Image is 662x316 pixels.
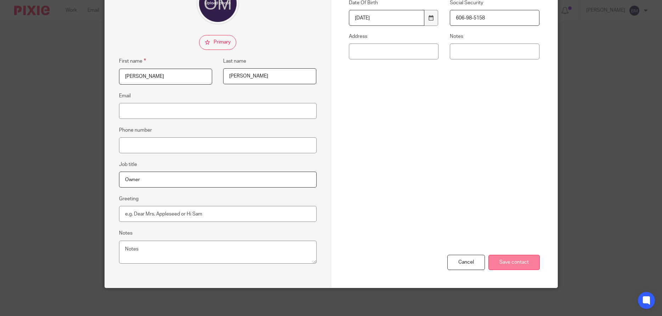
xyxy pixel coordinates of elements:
label: First name [119,57,146,65]
label: Job title [119,161,137,168]
div: Cancel [447,255,485,270]
label: Greeting [119,195,138,202]
input: e.g. Dear Mrs. Appleseed or Hi Sam [119,206,317,222]
input: Save contact [488,255,540,270]
label: Last name [223,58,246,65]
label: Notes [119,230,132,237]
label: Notes [450,33,540,40]
label: Address [349,33,439,40]
label: Phone number [119,127,152,134]
label: Email [119,92,131,99]
input: Use the arrow keys to pick a date [349,10,425,26]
